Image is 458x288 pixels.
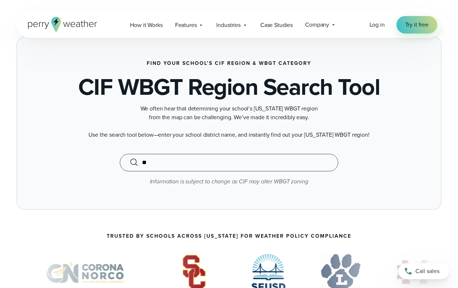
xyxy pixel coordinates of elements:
[405,20,429,29] span: Try it free
[37,177,421,186] p: Information is subject to change as CIF may alter WBGT zoning
[130,21,162,30] span: How it Works
[175,21,197,30] span: Features
[305,20,329,29] span: Company
[398,263,449,279] a: Call sales
[83,131,375,139] p: Use the search tool below—enter your school district name, and instantly find out your [US_STATE]...
[415,267,439,276] span: Call sales
[107,233,351,239] p: Trusted by Schools Across [US_STATE] for Weather Policy Compliance
[147,61,311,66] h3: Find Your School’s CIF Region & WBGT Category
[396,16,437,34] a: Try it free
[254,17,299,32] a: Case Studies
[124,17,169,32] a: How it Works
[216,21,240,30] span: Industries
[370,20,385,29] a: Log in
[260,21,293,30] span: Case Studies
[78,75,380,98] h1: CIF WBGT Region Search Tool
[83,104,375,122] p: We often hear that determining your school’s [US_STATE] WBGT region from the map can be challengi...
